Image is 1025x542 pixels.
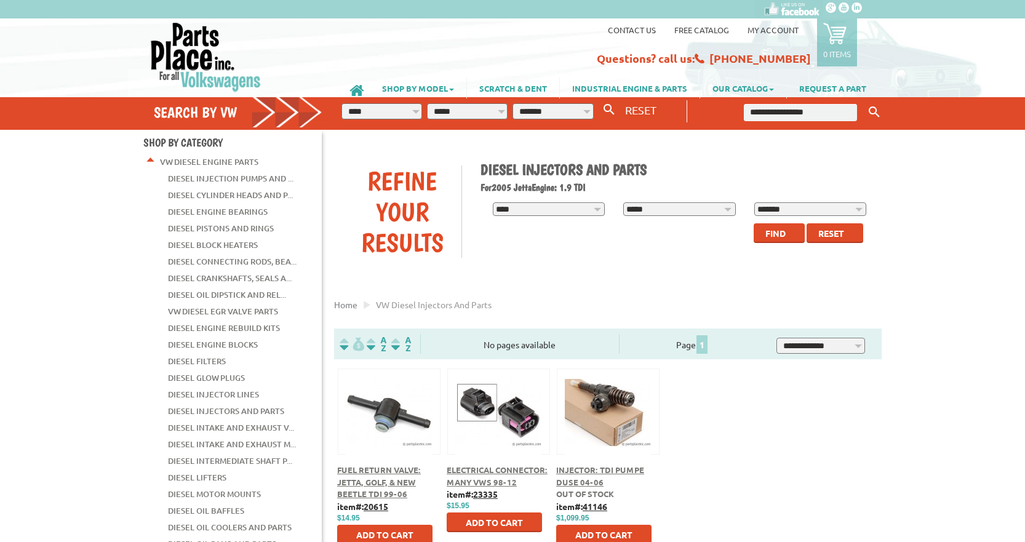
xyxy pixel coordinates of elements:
span: 1 [696,335,708,354]
div: No pages available [421,338,619,351]
a: VW Diesel Engine Parts [160,154,258,170]
a: Diesel Crankshafts, Seals a... [168,270,292,286]
a: Diesel Intermediate Shaft P... [168,453,292,469]
a: Diesel Glow Plugs [168,370,245,386]
a: Free Catalog [674,25,729,35]
a: Diesel Intake and Exhaust M... [168,436,296,452]
button: Find [754,223,805,243]
img: Sort by Sales Rank [389,337,413,351]
u: 20615 [364,501,388,512]
button: Search By VW... [599,101,620,119]
a: Diesel Lifters [168,469,226,485]
a: OUR CATALOG [700,78,786,98]
a: VW Diesel EGR Valve Parts [168,303,278,319]
span: Add to Cart [466,517,523,528]
span: $14.95 [337,514,360,522]
a: Diesel Injector Lines [168,386,259,402]
a: Diesel Connecting Rods, Bea... [168,253,297,269]
a: Diesel Engine Bearings [168,204,268,220]
a: SHOP BY MODEL [370,78,466,98]
a: Diesel Injection Pumps and ... [168,170,293,186]
a: Diesel Oil Baffles [168,503,244,519]
button: Add to Cart [447,512,542,532]
div: Refine Your Results [343,165,461,258]
h1: Diesel Injectors and Parts [481,161,873,178]
u: 23335 [473,488,498,500]
a: INDUSTRIAL ENGINE & PARTS [560,78,700,98]
a: Diesel Oil Dipstick and Rel... [168,287,286,303]
b: item#: [556,501,607,512]
span: Engine: 1.9 TDI [532,181,586,193]
span: $1,099.95 [556,514,589,522]
span: Find [765,228,786,239]
span: Add to Cart [575,529,632,540]
a: Diesel Injectors and Parts [168,403,284,419]
u: 41146 [583,501,607,512]
a: Diesel Engine Blocks [168,337,258,353]
button: Keyword Search [865,102,883,122]
a: Diesel Pistons and Rings [168,220,274,236]
div: Page [619,334,765,354]
img: Parts Place Inc! [150,22,262,92]
a: Diesel Oil Coolers and Parts [168,519,292,535]
a: Diesel Filters [168,353,226,369]
button: Reset [807,223,863,243]
a: Fuel Return Valve: Jetta, Golf, & New Beetle TDI 99-06 [337,464,421,499]
span: Reset [818,228,844,239]
img: filterpricelow.svg [340,337,364,351]
a: Electrical Connector: Many VWs 98-12 [447,464,548,487]
h2: 2005 Jetta [481,181,873,193]
a: SCRATCH & DENT [467,78,559,98]
span: Out of stock [556,488,614,499]
b: item#: [337,501,388,512]
img: Sort by Headline [364,337,389,351]
span: Add to Cart [356,529,413,540]
p: 0 items [823,49,851,59]
b: item#: [447,488,498,500]
a: Diesel Intake and Exhaust V... [168,420,294,436]
span: VW diesel injectors and parts [376,299,492,310]
a: Diesel Engine Rebuild Kits [168,320,280,336]
a: 0 items [817,18,857,66]
a: Diesel Block Heaters [168,237,258,253]
h4: Shop By Category [143,136,322,149]
h4: Search by VW [154,103,322,121]
a: Home [334,299,357,310]
a: Injector: TDI Pumpe Duse 04-06 [556,464,644,487]
button: RESET [620,101,661,119]
a: My Account [748,25,799,35]
a: REQUEST A PART [787,78,879,98]
span: $15.95 [447,501,469,510]
a: Diesel Cylinder Heads and P... [168,187,293,203]
span: RESET [625,103,656,116]
span: For [481,181,492,193]
a: Diesel Motor Mounts [168,486,261,502]
a: Contact us [608,25,656,35]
